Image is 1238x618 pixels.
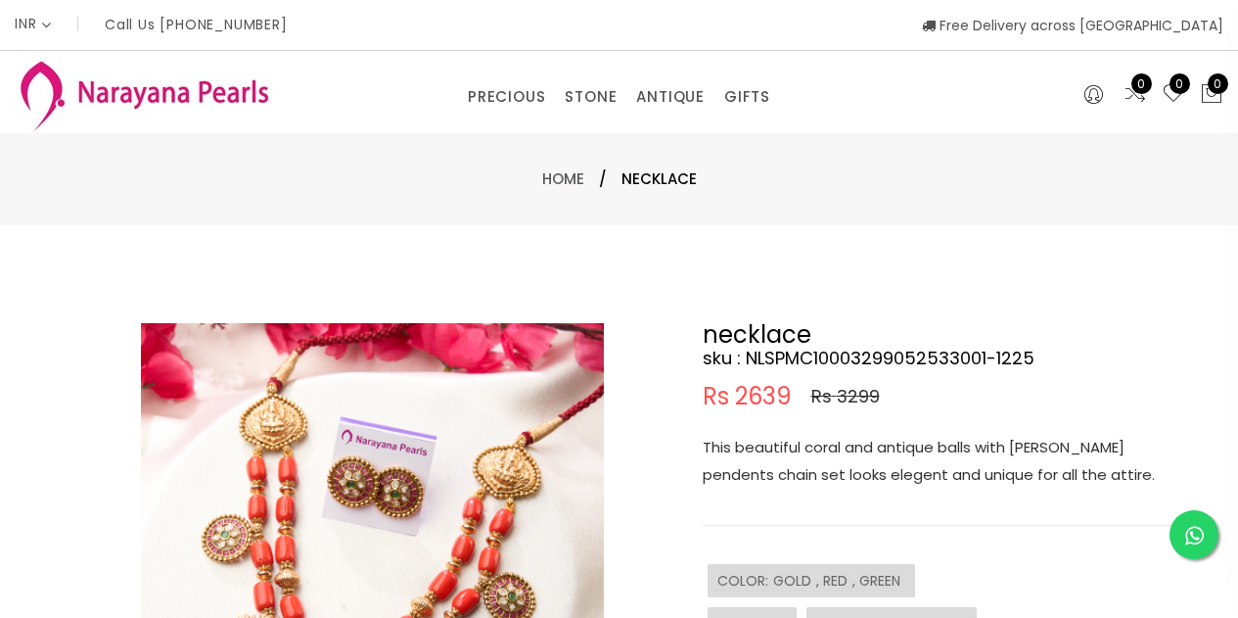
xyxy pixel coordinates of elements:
a: STONE [565,82,617,112]
button: 0 [1200,82,1223,108]
span: Rs 2639 [703,385,792,408]
h4: sku : NLSPMC10003299052533001-1225 [703,347,1192,370]
span: necklace [621,167,697,191]
span: 0 [1208,73,1228,94]
a: 0 [1123,82,1147,108]
span: Free Delivery across [GEOGRAPHIC_DATA] [922,16,1223,35]
span: Rs 3299 [811,385,880,408]
span: , GREEN [852,571,905,591]
span: 0 [1169,73,1190,94]
span: / [599,167,607,191]
a: PRECIOUS [468,82,545,112]
span: COLOR : [717,571,773,591]
a: GIFTS [724,82,770,112]
a: Home [542,168,584,189]
a: ANTIQUE [636,82,705,112]
span: GOLD [773,571,816,591]
p: This beautiful coral and antique balls with [PERSON_NAME] pendents chain set looks elegent and un... [703,434,1192,489]
span: , RED [816,571,852,591]
span: 0 [1131,73,1152,94]
a: 0 [1162,82,1185,108]
h2: necklace [703,323,1192,347]
p: Call Us [PHONE_NUMBER] [105,18,288,31]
